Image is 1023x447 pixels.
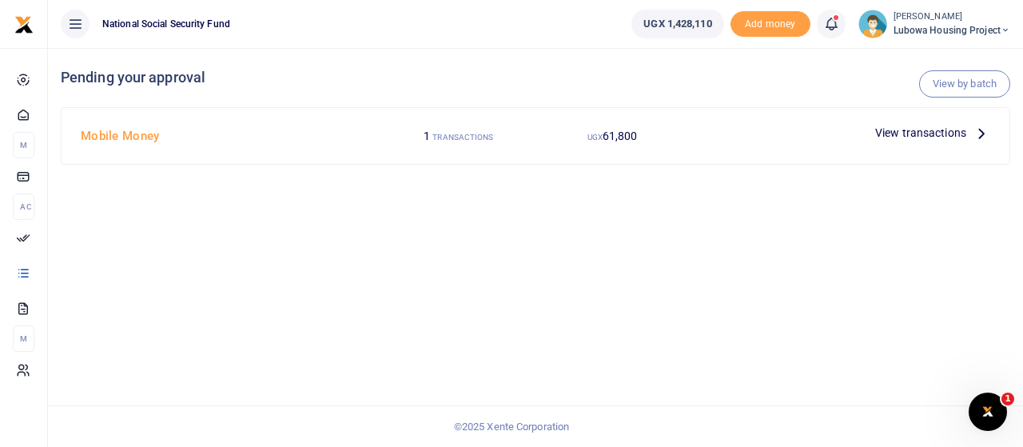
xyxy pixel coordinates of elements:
[643,16,711,32] span: UGX 1,428,110
[61,69,1010,86] h4: Pending your approval
[603,130,638,142] span: 61,800
[14,18,34,30] a: logo-small logo-large logo-large
[13,325,34,352] li: M
[894,23,1010,38] span: Lubowa Housing Project
[13,194,34,220] li: Ac
[919,70,1010,98] a: View by batch
[730,17,810,29] a: Add money
[625,10,730,38] li: Wallet ballance
[14,15,34,34] img: logo-small
[13,132,34,158] li: M
[424,130,430,142] span: 1
[432,133,493,142] small: TRANSACTIONS
[631,10,723,38] a: UGX 1,428,110
[730,11,810,38] span: Add money
[96,17,237,31] span: National Social Security Fund
[875,124,966,142] span: View transactions
[858,10,887,38] img: profile-user
[1001,393,1014,405] span: 1
[730,11,810,38] li: Toup your wallet
[894,10,1010,24] small: [PERSON_NAME]
[969,393,1007,431] iframe: Intercom live chat
[587,133,603,142] small: UGX
[858,10,1010,38] a: profile-user [PERSON_NAME] Lubowa Housing Project
[81,127,376,145] h4: Mobile Money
